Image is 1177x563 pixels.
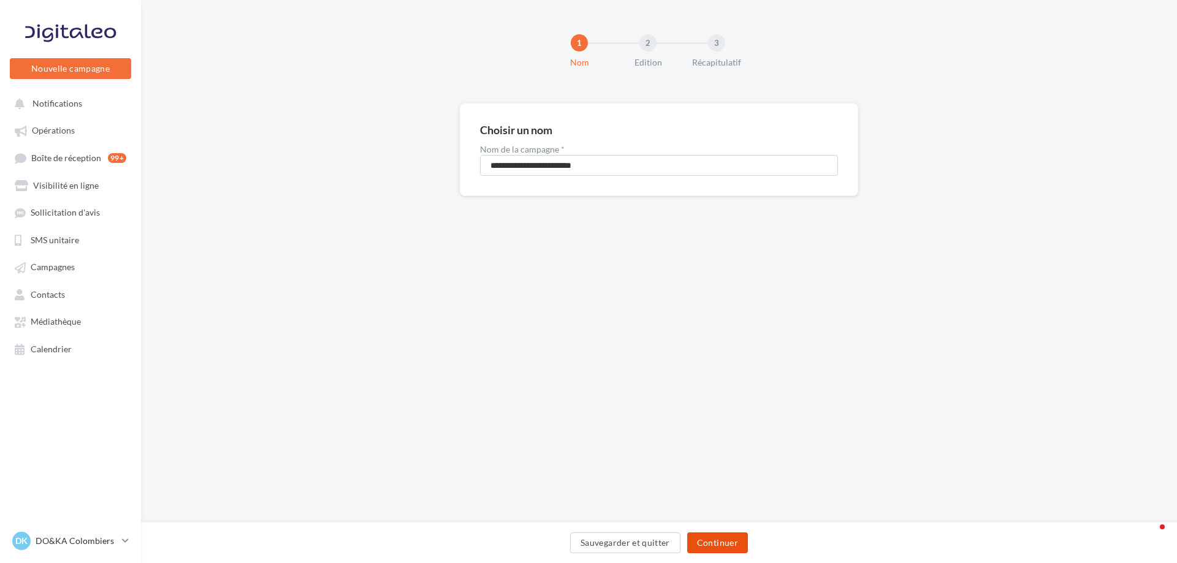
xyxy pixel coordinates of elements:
[7,229,134,251] a: SMS unitaire
[33,180,99,191] span: Visibilité en ligne
[15,535,28,547] span: DK
[7,338,134,360] a: Calendrier
[32,98,82,108] span: Notifications
[7,119,134,141] a: Opérations
[687,532,748,553] button: Continuer
[10,58,131,79] button: Nouvelle campagne
[36,535,117,547] p: DO&KA Colombiers
[7,92,129,114] button: Notifications
[570,532,680,553] button: Sauvegarder et quitter
[7,201,134,223] a: Sollicitation d'avis
[480,124,552,135] div: Choisir un nom
[7,146,134,169] a: Boîte de réception99+
[31,235,79,245] span: SMS unitaire
[1135,521,1165,551] iframe: Intercom live chat
[677,56,756,69] div: Récapitulatif
[7,255,134,278] a: Campagnes
[480,145,838,154] label: Nom de la campagne *
[639,34,657,51] div: 2
[708,34,725,51] div: 3
[31,153,101,163] span: Boîte de réception
[7,310,134,332] a: Médiathèque
[32,126,75,136] span: Opérations
[540,56,619,69] div: Nom
[31,344,72,354] span: Calendrier
[7,283,134,305] a: Contacts
[108,153,126,163] div: 99+
[609,56,687,69] div: Edition
[31,317,81,327] span: Médiathèque
[571,34,588,51] div: 1
[31,208,100,218] span: Sollicitation d'avis
[7,174,134,196] a: Visibilité en ligne
[10,529,131,553] a: DK DO&KA Colombiers
[31,289,65,300] span: Contacts
[31,262,75,273] span: Campagnes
